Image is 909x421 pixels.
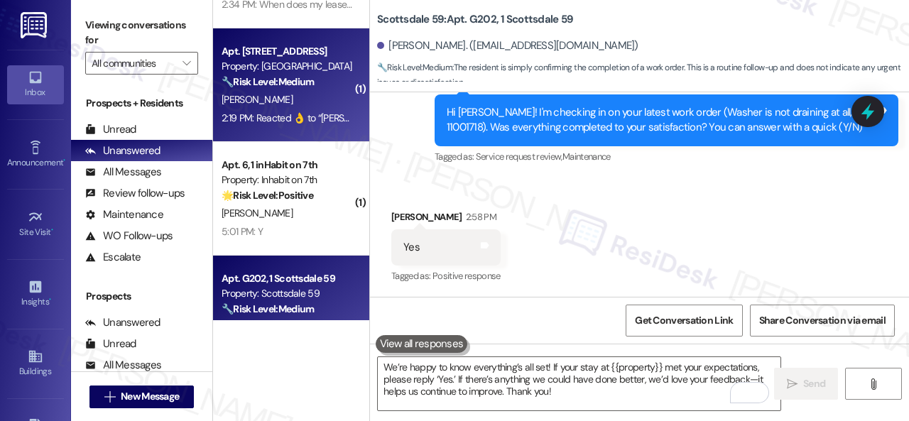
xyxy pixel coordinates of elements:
[222,271,353,286] div: Apt. G202, 1 Scottsdale 59
[85,250,141,265] div: Escalate
[750,305,895,337] button: Share Conversation via email
[222,207,293,219] span: [PERSON_NAME]
[71,96,212,111] div: Prospects + Residents
[222,158,353,173] div: Apt. 6, 1 inHabit on 7th
[7,344,64,383] a: Buildings
[774,368,838,400] button: Send
[377,62,452,73] strong: 🔧 Risk Level: Medium
[391,209,501,229] div: [PERSON_NAME]
[462,209,496,224] div: 2:58 PM
[562,151,611,163] span: Maintenance
[403,240,420,255] div: Yes
[183,58,190,69] i: 
[121,389,179,404] span: New Message
[222,59,353,74] div: Property: [GEOGRAPHIC_DATA]
[222,225,263,238] div: 5:01 PM: Y
[49,295,51,305] span: •
[85,207,163,222] div: Maintenance
[222,93,293,106] span: [PERSON_NAME]
[7,65,64,104] a: Inbox
[635,313,733,328] span: Get Conversation Link
[222,302,314,315] strong: 🔧 Risk Level: Medium
[476,151,562,163] span: Service request review ,
[626,305,742,337] button: Get Conversation Link
[378,357,780,410] textarea: To enrich screen reader interactions, please activate Accessibility in Grammarly extension settings
[85,122,136,137] div: Unread
[222,189,313,202] strong: 🌟 Risk Level: Positive
[803,376,825,391] span: Send
[377,12,573,27] b: Scottsdale 59: Apt. G202, 1 Scottsdale 59
[377,60,909,91] span: : The resident is simply confirming the completion of a work order. This is a routine follow-up a...
[85,165,161,180] div: All Messages
[85,315,160,330] div: Unanswered
[85,229,173,244] div: WO Follow-ups
[85,358,161,373] div: All Messages
[104,391,115,403] i: 
[759,313,886,328] span: Share Conversation via email
[377,38,638,53] div: [PERSON_NAME]. ([EMAIL_ADDRESS][DOMAIN_NAME])
[89,386,195,408] button: New Message
[21,12,50,38] img: ResiDesk Logo
[435,146,898,167] div: Tagged as:
[432,270,501,282] span: Positive response
[868,378,878,390] i: 
[63,155,65,165] span: •
[7,275,64,313] a: Insights •
[222,75,314,88] strong: 🔧 Risk Level: Medium
[85,337,136,351] div: Unread
[85,143,160,158] div: Unanswered
[51,225,53,235] span: •
[7,205,64,244] a: Site Visit •
[391,266,501,286] div: Tagged as:
[222,286,353,301] div: Property: Scottsdale 59
[92,52,175,75] input: All communities
[222,173,353,187] div: Property: Inhabit on 7th
[787,378,798,390] i: 
[222,44,353,59] div: Apt. [STREET_ADDRESS]
[447,105,876,136] div: Hi [PERSON_NAME]! I'm checking in on your latest work order (Washer is not draining at all, ID: 1...
[71,289,212,304] div: Prospects
[85,14,198,52] label: Viewing conversations for
[85,186,185,201] div: Review follow-ups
